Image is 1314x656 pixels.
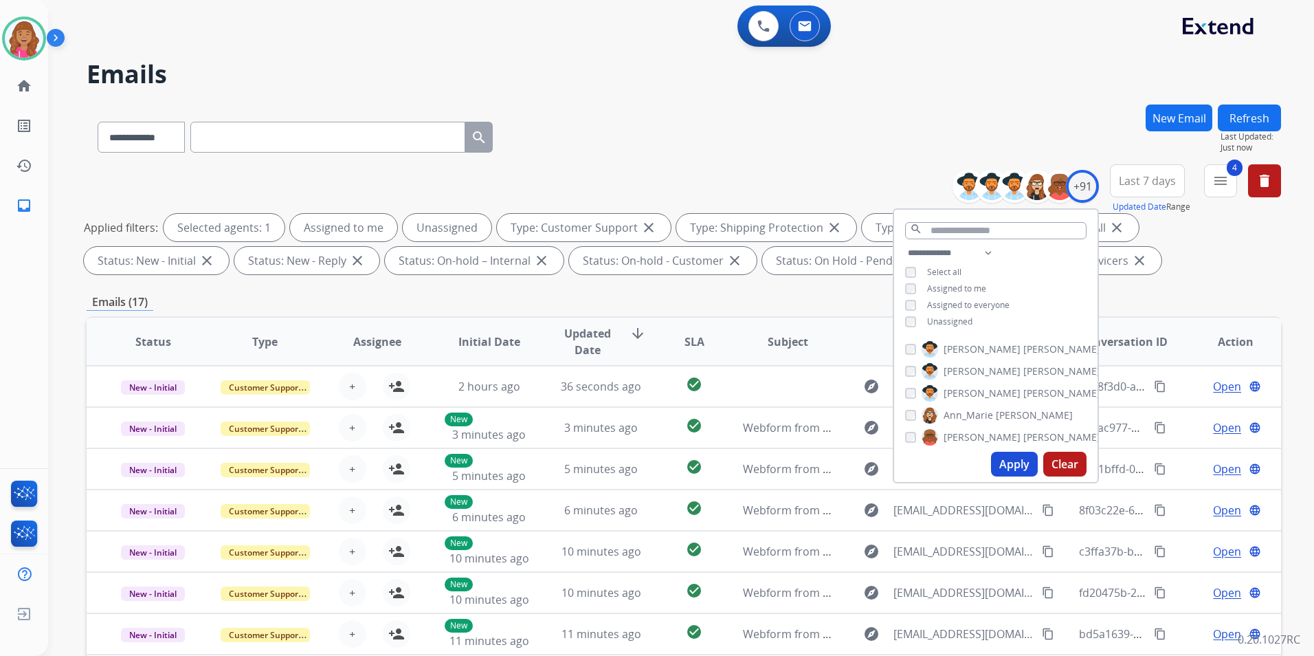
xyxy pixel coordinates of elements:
[121,587,185,601] span: New - Initial
[641,219,657,236] mat-icon: close
[16,157,32,174] mat-icon: history
[449,551,529,566] span: 10 minutes ago
[564,420,638,435] span: 3 minutes ago
[1023,342,1100,356] span: [PERSON_NAME]
[863,626,880,642] mat-icon: explore
[1042,587,1054,599] mat-icon: content_copy
[449,633,529,648] span: 11 minutes ago
[388,584,405,601] mat-icon: person_add
[1079,503,1282,518] span: 8f03c22e-61cc-439d-9e48-b2378f680f9d
[87,294,153,311] p: Emails (17)
[1079,626,1287,642] span: bd5a1639-ac0f-4c12-b96d-522e2f6134a2
[221,463,310,477] span: Customer Support
[121,545,185,560] span: New - Initial
[121,463,185,477] span: New - Initial
[445,536,473,550] p: New
[339,373,366,400] button: +
[388,502,405,518] mat-icon: person_add
[385,247,564,274] div: Status: On-hold – Internal
[339,414,366,441] button: +
[1154,422,1166,434] mat-icon: content_copy
[1213,461,1241,477] span: Open
[388,543,405,560] mat-icon: person_add
[388,378,405,395] mat-icon: person_add
[445,413,473,426] p: New
[1238,631,1300,648] p: 0.20.1027RC
[1113,201,1190,212] span: Range
[743,544,1054,559] span: Webform from [EMAIL_ADDRESS][DOMAIN_NAME] on [DATE]
[1221,142,1281,153] span: Just now
[686,624,702,640] mat-icon: check_circle
[1212,173,1229,189] mat-icon: menu
[927,266,961,278] span: Select all
[449,592,529,607] span: 10 minutes ago
[1066,170,1099,203] div: +91
[221,587,310,601] span: Customer Support
[1213,584,1241,601] span: Open
[445,454,473,468] p: New
[569,247,757,274] div: Status: On-hold - Customer
[452,468,526,483] span: 5 minutes ago
[388,419,405,436] mat-icon: person_add
[1249,463,1261,475] mat-icon: language
[1154,463,1166,475] mat-icon: content_copy
[1110,164,1185,197] button: Last 7 days
[1023,386,1100,400] span: [PERSON_NAME]
[221,380,310,395] span: Customer Support
[743,461,1139,477] span: Webform from [PERSON_NAME][EMAIL_ADDRESS][DOMAIN_NAME] on [DATE]
[991,452,1038,477] button: Apply
[686,582,702,599] mat-icon: check_circle
[944,408,993,422] span: Ann_Marie
[1154,587,1166,599] mat-icon: content_copy
[388,461,405,477] mat-icon: person_add
[561,626,641,642] span: 11 minutes ago
[910,223,922,235] mat-icon: search
[561,585,641,600] span: 10 minutes ago
[944,430,1021,444] span: [PERSON_NAME]
[1154,504,1166,516] mat-icon: content_copy
[1249,545,1261,558] mat-icon: language
[1079,585,1292,600] span: fd20475b-2531-4cd7-be5a-767eb33d4b18
[564,461,638,477] span: 5 minutes ago
[349,502,355,518] span: +
[1249,628,1261,640] mat-icon: language
[1249,422,1261,434] mat-icon: language
[1154,545,1166,558] mat-icon: content_copy
[458,334,520,350] span: Initial Date
[1146,105,1212,131] button: New Email
[927,283,986,294] span: Assigned to me
[1213,378,1241,395] span: Open
[561,544,641,559] span: 10 minutes ago
[87,61,1281,88] h2: Emails
[1023,430,1100,444] span: [PERSON_NAME]
[893,502,1034,518] span: [EMAIL_ADDRESS][DOMAIN_NAME]
[1079,544,1287,559] span: c3ffa37b-bdcb-449a-bb16-2e4eedb4fc79
[893,626,1034,642] span: [EMAIL_ADDRESS][DOMAIN_NAME]
[564,503,638,518] span: 6 minutes ago
[452,427,526,442] span: 3 minutes ago
[557,325,619,358] span: Updated Date
[339,579,366,606] button: +
[16,78,32,94] mat-icon: home
[927,299,1010,311] span: Assigned to everyone
[1213,419,1241,436] span: Open
[353,334,401,350] span: Assignee
[339,496,366,524] button: +
[164,214,285,241] div: Selected agents: 1
[445,495,473,509] p: New
[1042,504,1054,516] mat-icon: content_copy
[686,500,702,516] mat-icon: check_circle
[452,510,526,525] span: 6 minutes ago
[349,378,355,395] span: +
[349,543,355,560] span: +
[339,620,366,648] button: +
[893,543,1034,560] span: [EMAIL_ADDRESS][DOMAIN_NAME]
[863,543,880,560] mat-icon: explore
[863,461,880,477] mat-icon: explore
[221,422,310,436] span: Customer Support
[743,626,1054,642] span: Webform from [EMAIL_ADDRESS][DOMAIN_NAME] on [DATE]
[1249,380,1261,393] mat-icon: language
[1169,318,1281,366] th: Action
[121,504,185,518] span: New - Initial
[121,380,185,395] span: New - Initial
